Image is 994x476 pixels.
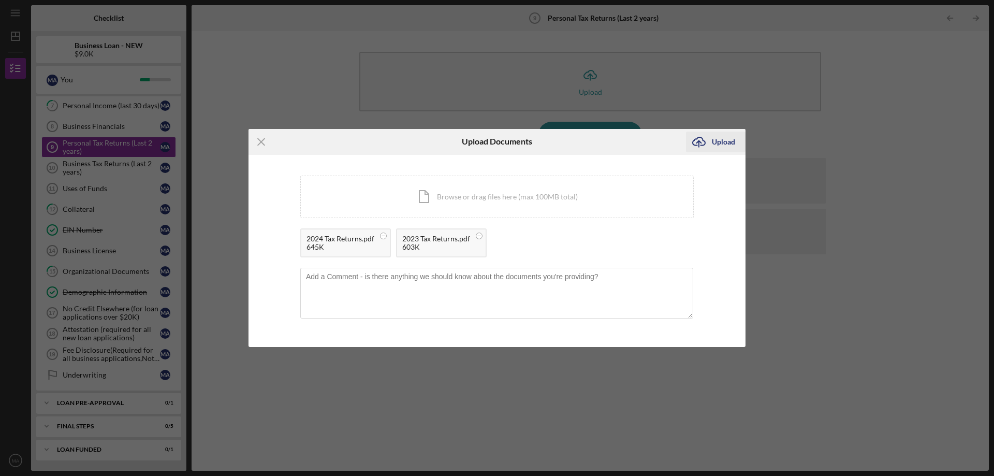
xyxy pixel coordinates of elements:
[306,235,374,243] div: 2024 Tax Returns.pdf
[712,132,735,152] div: Upload
[402,235,470,243] div: 2023 Tax Returns.pdf
[462,137,532,146] h6: Upload Documents
[402,243,470,251] div: 603K
[686,132,745,152] button: Upload
[306,243,374,251] div: 645K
